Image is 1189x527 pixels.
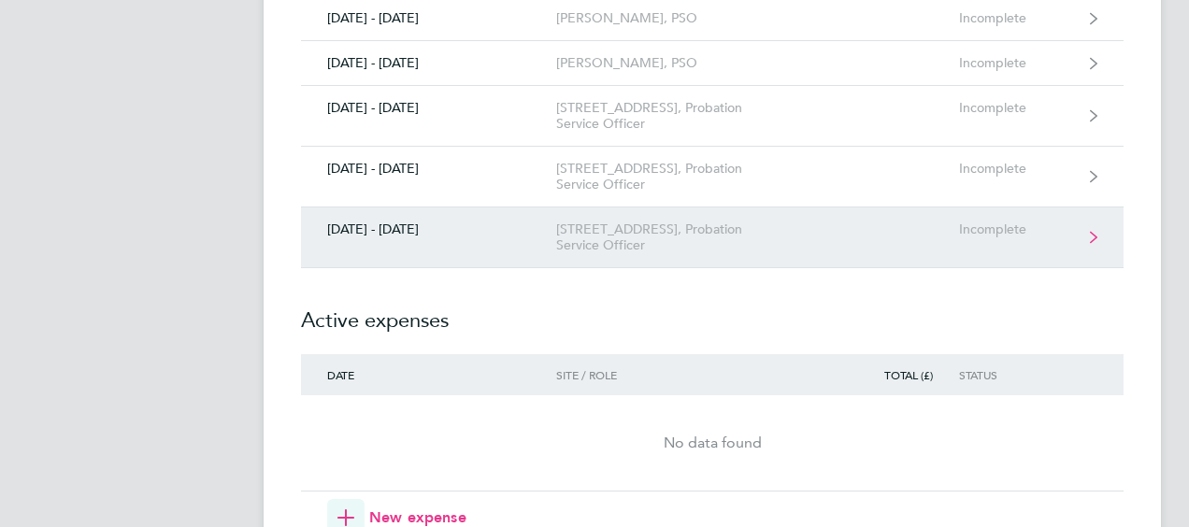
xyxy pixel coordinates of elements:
[852,368,959,381] div: Total (£)
[959,55,1074,71] div: Incomplete
[556,100,770,132] div: [STREET_ADDRESS], Probation Service Officer
[301,55,556,71] div: [DATE] - [DATE]
[556,55,770,71] div: [PERSON_NAME], PSO
[301,147,1124,207] a: [DATE] - [DATE][STREET_ADDRESS], Probation Service OfficerIncomplete
[959,10,1074,26] div: Incomplete
[959,221,1074,237] div: Incomplete
[301,86,1124,147] a: [DATE] - [DATE][STREET_ADDRESS], Probation Service OfficerIncomplete
[301,41,1124,86] a: [DATE] - [DATE][PERSON_NAME], PSOIncomplete
[959,161,1074,177] div: Incomplete
[556,221,770,253] div: [STREET_ADDRESS], Probation Service Officer
[301,161,556,177] div: [DATE] - [DATE]
[301,207,1124,268] a: [DATE] - [DATE][STREET_ADDRESS], Probation Service OfficerIncomplete
[959,368,1074,381] div: Status
[556,161,770,192] div: [STREET_ADDRESS], Probation Service Officer
[301,368,556,381] div: Date
[301,100,556,116] div: [DATE] - [DATE]
[556,10,770,26] div: [PERSON_NAME], PSO
[301,10,556,26] div: [DATE] - [DATE]
[301,432,1124,454] div: No data found
[959,100,1074,116] div: Incomplete
[301,221,556,237] div: [DATE] - [DATE]
[556,368,770,381] div: Site / Role
[301,268,1124,354] h2: Active expenses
